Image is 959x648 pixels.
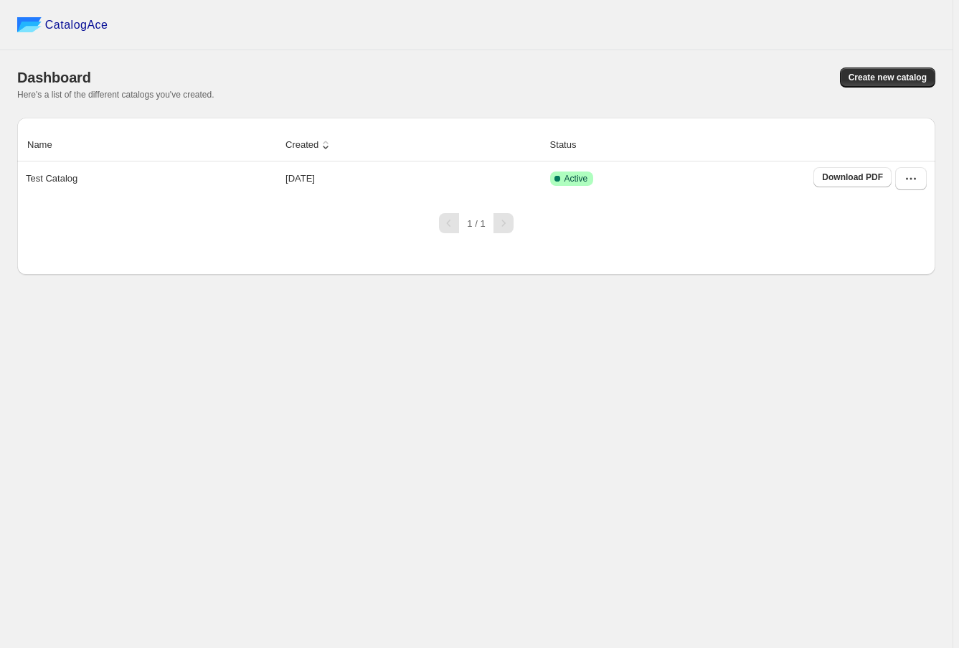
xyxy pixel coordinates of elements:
button: Create new catalog [840,67,935,88]
span: Download PDF [822,172,883,183]
span: Active [564,173,588,184]
span: 1 / 1 [467,218,485,229]
button: Name [25,131,69,159]
a: Download PDF [813,167,892,187]
span: Create new catalog [849,72,927,83]
td: [DATE] [281,161,546,196]
img: catalog ace [17,17,42,32]
span: Dashboard [17,70,91,85]
p: Test Catalog [26,172,77,186]
span: CatalogAce [45,18,108,32]
button: Status [548,131,593,159]
button: Created [283,131,335,159]
span: Here's a list of the different catalogs you've created. [17,90,214,100]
